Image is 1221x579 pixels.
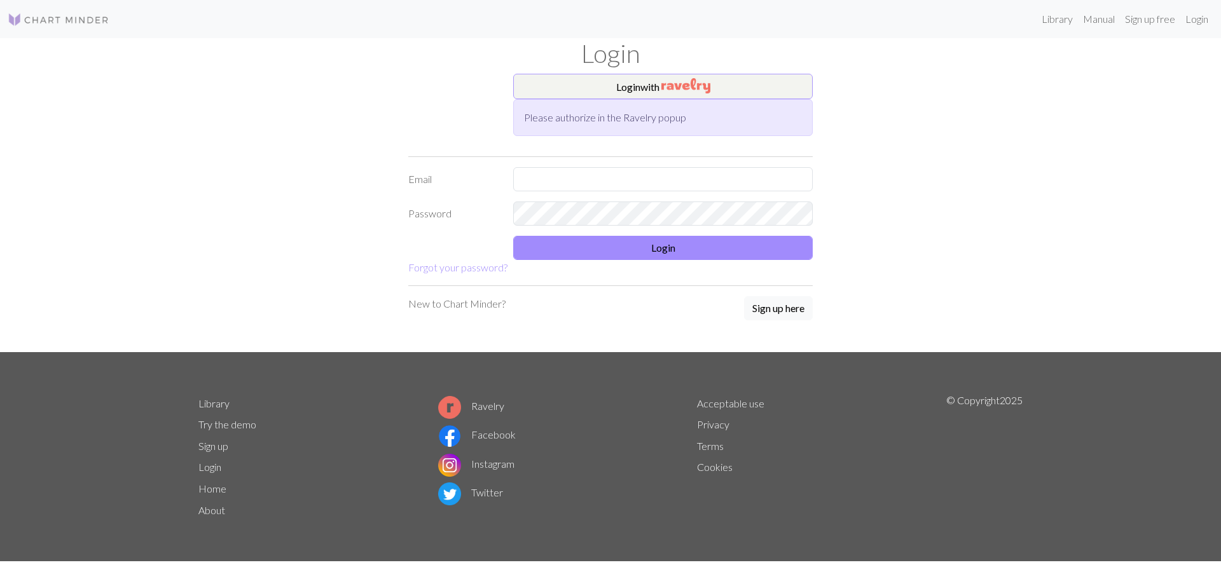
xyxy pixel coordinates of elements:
[697,418,729,430] a: Privacy
[513,99,813,136] div: Please authorize in the Ravelry popup
[744,296,813,320] button: Sign up here
[198,461,221,473] a: Login
[438,486,503,498] a: Twitter
[697,461,733,473] a: Cookies
[438,458,514,470] a: Instagram
[401,167,506,191] label: Email
[408,261,507,273] a: Forgot your password?
[661,78,710,93] img: Ravelry
[438,428,516,440] a: Facebook
[198,397,230,409] a: Library
[513,236,813,260] button: Login
[198,482,226,494] a: Home
[513,74,813,99] button: Loginwith
[438,425,461,447] img: Facebook logo
[191,38,1030,69] h1: Login
[438,482,461,505] img: Twitter logo
[744,296,813,322] a: Sign up here
[408,296,506,311] p: New to Chart Minder?
[438,396,461,419] img: Ravelry logo
[1120,6,1180,32] a: Sign up free
[1180,6,1213,32] a: Login
[198,418,256,430] a: Try the demo
[1078,6,1120,32] a: Manual
[697,440,724,452] a: Terms
[697,397,764,409] a: Acceptable use
[198,440,228,452] a: Sign up
[438,400,504,412] a: Ravelry
[1037,6,1078,32] a: Library
[198,504,225,516] a: About
[946,393,1023,521] p: © Copyright 2025
[438,454,461,477] img: Instagram logo
[401,201,506,226] label: Password
[8,12,109,27] img: Logo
